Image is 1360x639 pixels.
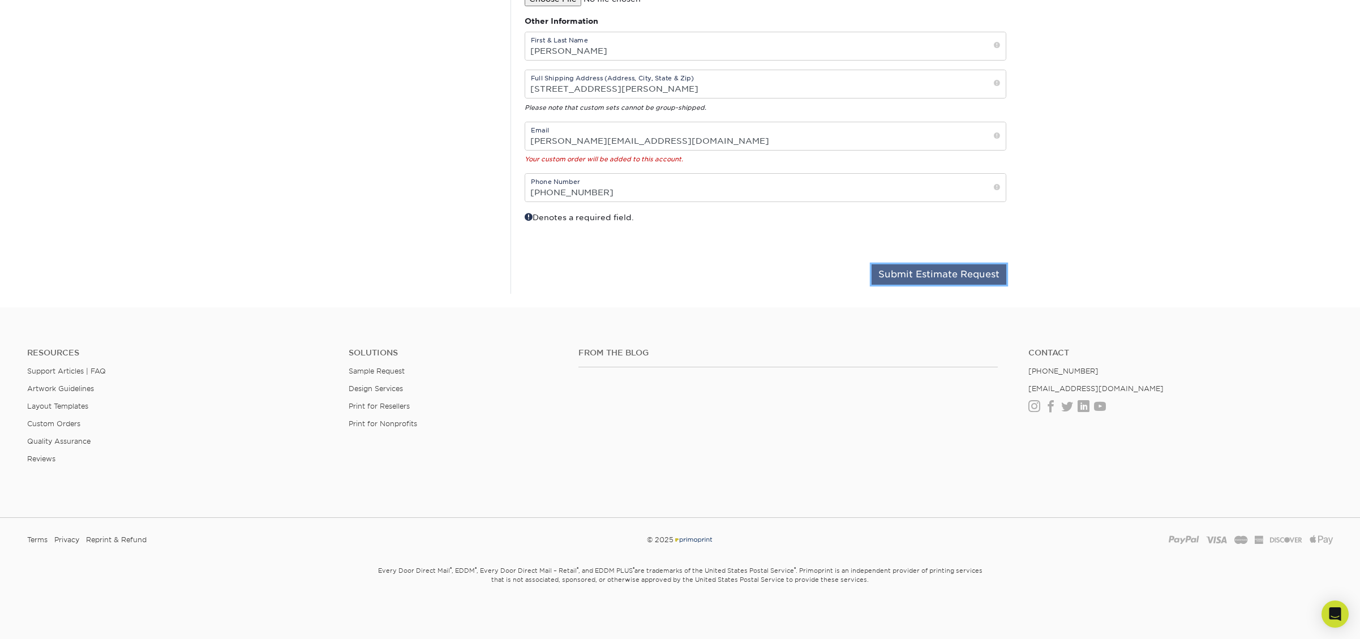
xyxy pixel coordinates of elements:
h4: From the Blog [578,348,998,358]
a: Layout Templates [27,402,88,410]
a: Print for Nonprofits [349,419,417,428]
a: [EMAIL_ADDRESS][DOMAIN_NAME] [1028,384,1164,393]
strong: Other Information [525,16,598,25]
div: Denotes a required field. [516,211,766,255]
sup: ® [633,566,634,572]
a: Contact [1028,348,1333,358]
a: Print for Resellers [349,402,410,410]
a: [PHONE_NUMBER] [1028,367,1099,375]
iframe: reCAPTCHA [834,211,986,250]
sup: ® [577,566,578,572]
sup: ® [475,566,477,572]
a: Reprint & Refund [86,531,147,548]
img: Primoprint [673,535,713,544]
em: Your custom order will be added to this account. [525,156,683,163]
a: Custom Orders [27,419,80,428]
em: Please note that custom sets cannot be group-shipped. [525,104,706,111]
a: Privacy [54,531,79,548]
sup: ® [794,566,796,572]
button: Submit Estimate Request [872,264,1006,285]
a: Terms [27,531,48,548]
a: Design Services [349,384,403,393]
a: Quality Assurance [27,437,91,445]
div: © 2025 [460,531,900,548]
a: Artwork Guidelines [27,384,94,393]
a: Reviews [27,454,55,463]
h4: Solutions [349,348,561,358]
a: Sample Request [349,367,405,375]
h4: Resources [27,348,332,358]
div: Open Intercom Messenger [1322,601,1349,628]
small: Every Door Direct Mail , EDDM , Every Door Direct Mail – Retail , and EDDM PLUS are trademarks of... [349,562,1011,612]
a: Support Articles | FAQ [27,367,106,375]
sup: ® [450,566,452,572]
